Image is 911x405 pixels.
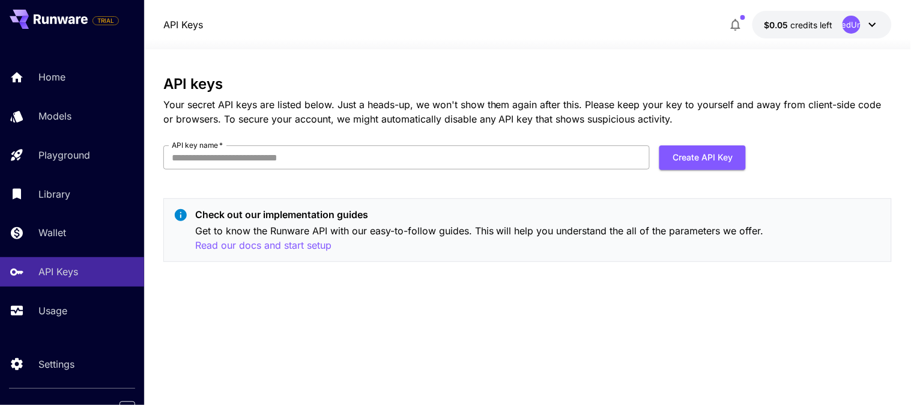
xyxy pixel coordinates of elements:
p: Get to know the Runware API with our easy-to-follow guides. This will help you understand the all... [195,224,882,253]
h3: API keys [163,76,892,93]
button: Create API Key [659,145,746,170]
span: $0.05 [764,20,791,30]
p: Models [38,109,71,123]
p: Usage [38,303,67,318]
div: $0.05 [764,19,833,31]
p: Playground [38,148,90,162]
p: Wallet [38,225,66,240]
span: TRIAL [93,16,118,25]
p: Your secret API keys are listed below. Just a heads-up, we won't show them again after this. Plea... [163,97,892,126]
nav: breadcrumb [163,17,203,32]
p: Library [38,187,70,201]
a: API Keys [163,17,203,32]
div: UndefinedUndefined [843,16,861,34]
button: $0.05UndefinedUndefined [752,11,892,38]
label: API key name [172,140,223,150]
span: Add your payment card to enable full platform functionality. [92,13,119,28]
p: Check out our implementation guides [195,207,882,222]
span: credits left [791,20,833,30]
p: API Keys [38,264,78,279]
p: Home [38,70,65,84]
button: Read our docs and start setup [195,238,331,253]
p: Settings [38,357,74,371]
